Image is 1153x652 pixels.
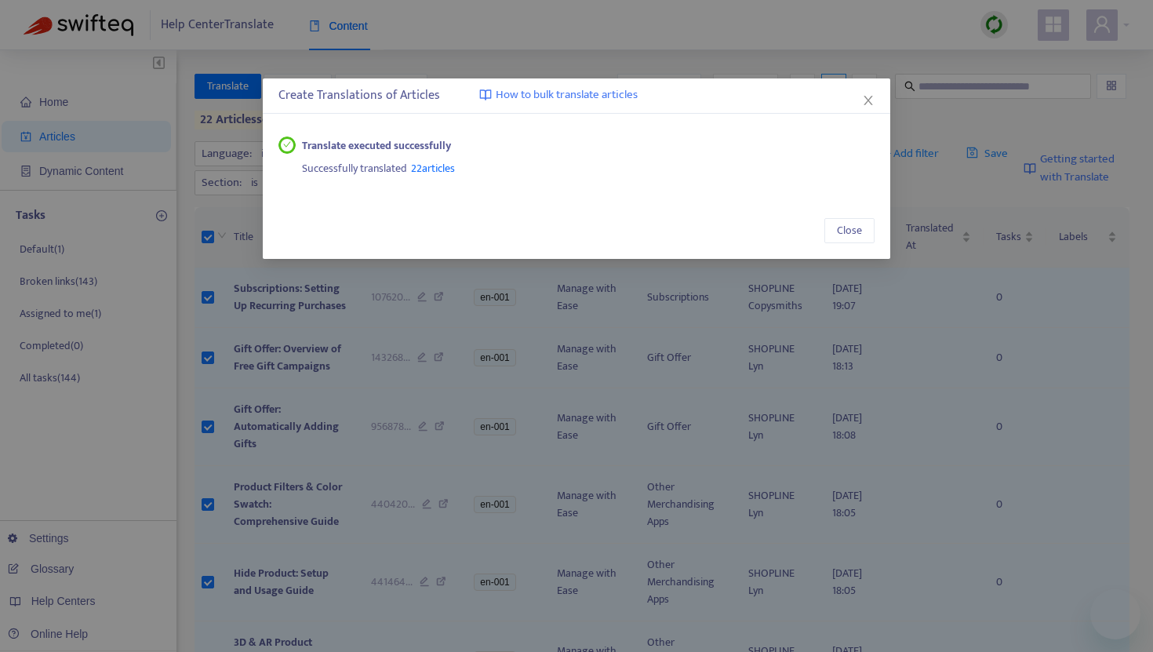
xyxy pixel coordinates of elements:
[411,159,455,177] span: 22 articles
[283,140,292,149] span: check
[862,94,875,107] span: close
[824,218,875,243] button: Close
[837,222,862,239] span: Close
[496,86,638,104] span: How to bulk translate articles
[302,137,451,155] strong: Translate executed successfully
[479,86,638,104] a: How to bulk translate articles
[302,155,875,178] div: Successfully translated
[479,89,492,101] img: image-link
[860,92,877,109] button: Close
[278,86,875,105] div: Create Translations of Articles
[1090,589,1140,639] iframe: メッセージングウィンドウの起動ボタン、進行中の会話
